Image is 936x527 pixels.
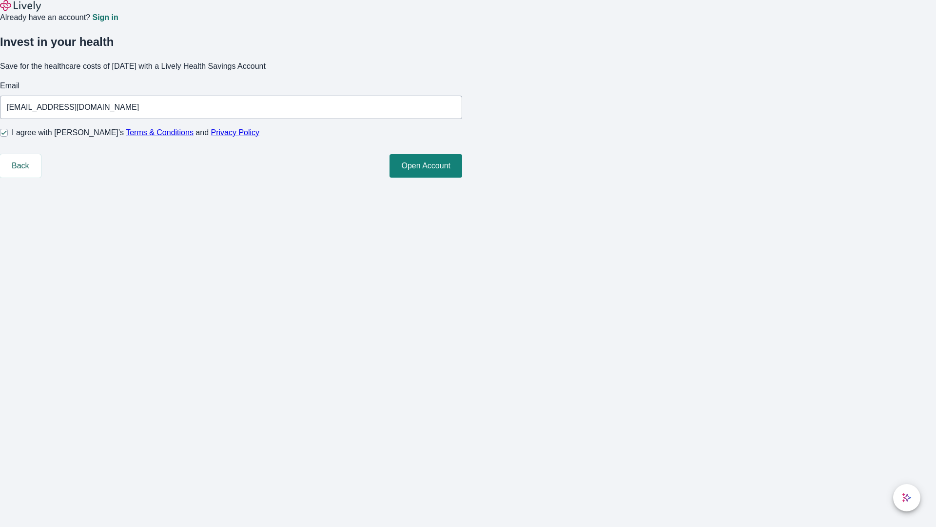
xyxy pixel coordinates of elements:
a: Privacy Policy [211,128,260,137]
span: I agree with [PERSON_NAME]’s and [12,127,259,139]
button: chat [893,484,920,511]
button: Open Account [390,154,462,178]
a: Sign in [92,14,118,21]
svg: Lively AI Assistant [902,493,912,503]
a: Terms & Conditions [126,128,194,137]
